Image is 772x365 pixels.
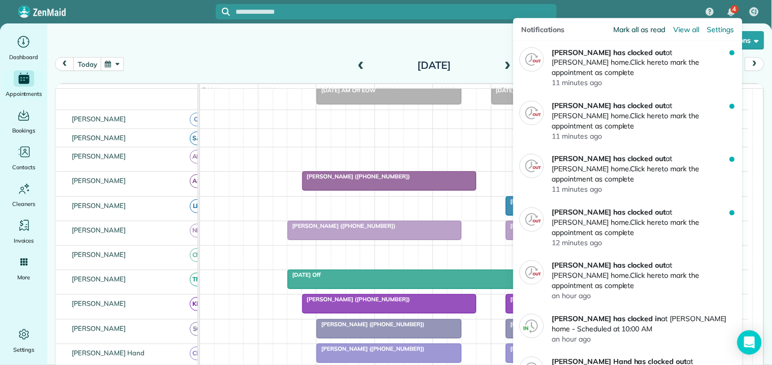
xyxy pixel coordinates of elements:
[4,180,43,209] a: Cleaners
[190,248,204,262] span: CM
[259,86,277,94] span: 8am
[522,24,565,35] span: Notifications
[513,41,742,95] a: [PERSON_NAME] has clocked outat [PERSON_NAME] home.Click hereto mark the appointment as complete1...
[752,8,757,16] span: CJ
[190,132,204,145] span: SA
[552,48,666,57] strong: [PERSON_NAME] has clocked out
[9,52,38,62] span: Dashboard
[12,162,35,172] span: Contacts
[287,222,396,229] span: [PERSON_NAME] ([PHONE_NUMBER])
[13,345,35,355] span: Settings
[552,314,730,334] p: at [PERSON_NAME] home - Scheduled at 10:00 AM
[552,185,602,194] span: 11 minutes ago
[73,57,101,71] button: today
[552,334,591,344] span: an hour ago
[190,113,204,126] span: CJ
[737,330,762,355] div: Open Intercom Messenger
[17,272,30,282] span: More
[287,271,321,278] span: [DATE] Off
[673,24,699,35] a: View all
[552,207,666,217] strong: [PERSON_NAME] has clocked out
[4,34,43,62] a: Dashboard
[492,86,513,94] span: 12pm
[707,24,734,35] a: Settings
[200,86,219,94] span: 7am
[12,199,35,209] span: Cleaners
[630,165,662,174] em: Click here
[70,115,128,123] span: [PERSON_NAME]
[190,174,204,188] span: AR
[630,218,662,227] em: Click here
[55,57,74,71] button: prev
[513,307,742,351] a: [PERSON_NAME] has clocked inat [PERSON_NAME] home - Scheduled at 10:00 AMan hour ago
[513,94,742,148] a: [PERSON_NAME] has clocked outat [PERSON_NAME] home.Click hereto mark the appointment as complete1...
[721,1,742,23] div: 4 unread notifications
[513,201,742,254] a: [PERSON_NAME] has clocked outat [PERSON_NAME] home.Click hereto mark the appointment as complete1...
[316,345,425,352] span: [PERSON_NAME] ([PHONE_NUMBER])
[552,101,666,110] strong: [PERSON_NAME] has clocked out
[14,236,34,246] span: Invoices
[552,314,662,323] strong: [PERSON_NAME] has clocked in
[222,8,230,16] svg: Focus search
[317,86,335,94] span: 9am
[190,297,204,311] span: KD
[433,86,456,94] span: 11am
[70,275,128,283] span: [PERSON_NAME]
[70,250,128,258] span: [PERSON_NAME]
[552,132,602,141] span: 11 minutes ago
[552,292,591,301] span: an hour ago
[70,152,128,160] span: [PERSON_NAME]
[4,326,43,355] a: Settings
[4,107,43,136] a: Bookings
[552,79,602,88] span: 11 minutes ago
[733,5,736,13] span: 4
[12,125,36,136] span: Bookings
[216,8,230,16] button: Focus search
[70,299,128,307] span: [PERSON_NAME]
[552,100,730,131] p: at [PERSON_NAME] home. to mark the appointment as complete
[302,296,411,303] span: [PERSON_NAME] ([PHONE_NUMBER])
[70,349,147,357] span: [PERSON_NAME] Hand
[370,60,498,71] h2: [DATE]
[4,144,43,172] a: Contacts
[630,271,662,280] em: Click here
[630,111,662,120] em: Click here
[552,154,666,164] strong: [PERSON_NAME] has clocked out
[316,87,376,94] span: [DATE] AM Off EOW
[552,207,730,238] p: at [PERSON_NAME] home. to mark the appointment as complete
[4,217,43,246] a: Invoices
[190,322,204,336] span: SC
[552,261,666,270] strong: [PERSON_NAME] has clocked out
[552,260,730,291] p: at [PERSON_NAME] home. to mark the appointment as complete
[190,199,204,213] span: LH
[190,273,204,286] span: TM
[190,224,204,238] span: ND
[513,254,742,308] a: [PERSON_NAME] has clocked outat [PERSON_NAME] home.Click hereto mark the appointment as completea...
[190,150,204,164] span: AH
[745,57,764,71] button: next
[70,134,128,142] span: [PERSON_NAME]
[70,176,128,185] span: [PERSON_NAME]
[630,58,662,67] em: Click here
[375,86,398,94] span: 10am
[552,47,730,78] p: at [PERSON_NAME] home. to mark the appointment as complete
[302,173,411,180] span: [PERSON_NAME] ([PHONE_NUMBER])
[70,201,128,210] span: [PERSON_NAME]
[552,238,602,247] span: 12 minutes ago
[316,321,425,328] span: [PERSON_NAME] ([PHONE_NUMBER])
[190,347,204,360] span: CH
[614,24,665,35] button: Mark all as read
[70,324,128,332] span: [PERSON_NAME]
[70,226,128,234] span: [PERSON_NAME]
[6,89,42,99] span: Appointments
[513,148,742,201] a: [PERSON_NAME] has clocked outat [PERSON_NAME] home.Click hereto mark the appointment as complete1...
[4,70,43,99] a: Appointments
[552,154,730,185] p: at [PERSON_NAME] home. to mark the appointment as complete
